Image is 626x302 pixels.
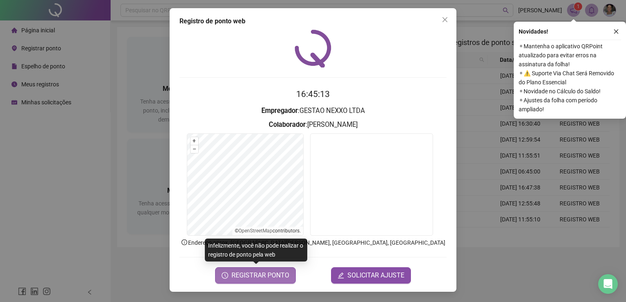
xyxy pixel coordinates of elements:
li: © contributors. [235,228,301,234]
span: close [613,29,619,34]
strong: Colaborador [269,121,306,128]
span: info-circle [181,239,188,246]
div: Open Intercom Messenger [598,274,618,294]
time: 16:45:13 [296,89,330,99]
span: ⚬ ⚠️ Suporte Via Chat Será Removido do Plano Essencial [519,69,621,87]
span: ⚬ Ajustes da folha com período ampliado! [519,96,621,114]
button: – [191,145,198,153]
p: Endereço aprox. : [GEOGRAPHIC_DATA][PERSON_NAME], [GEOGRAPHIC_DATA], [GEOGRAPHIC_DATA] [179,238,447,247]
div: Registro de ponto web [179,16,447,26]
button: editSOLICITAR AJUSTE [331,267,411,284]
button: + [191,137,198,145]
h3: : [PERSON_NAME] [179,119,447,130]
span: ⚬ Novidade no Cálculo do Saldo! [519,87,621,96]
button: REGISTRAR PONTO [215,267,296,284]
a: OpenStreetMap [238,228,272,234]
span: REGISTRAR PONTO [231,270,289,280]
span: close [442,16,448,23]
span: clock-circle [222,272,228,279]
span: edit [338,272,344,279]
strong: Empregador [261,107,298,115]
img: QRPoint [295,29,331,68]
span: ⚬ Mantenha o aplicativo QRPoint atualizado para evitar erros na assinatura da folha! [519,42,621,69]
div: Infelizmente, você não pode realizar o registro de ponto pela web [205,239,307,261]
h3: : GESTAO NEXXO LTDA [179,106,447,116]
span: Novidades ! [519,27,548,36]
span: SOLICITAR AJUSTE [347,270,404,280]
button: Close [438,13,451,26]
